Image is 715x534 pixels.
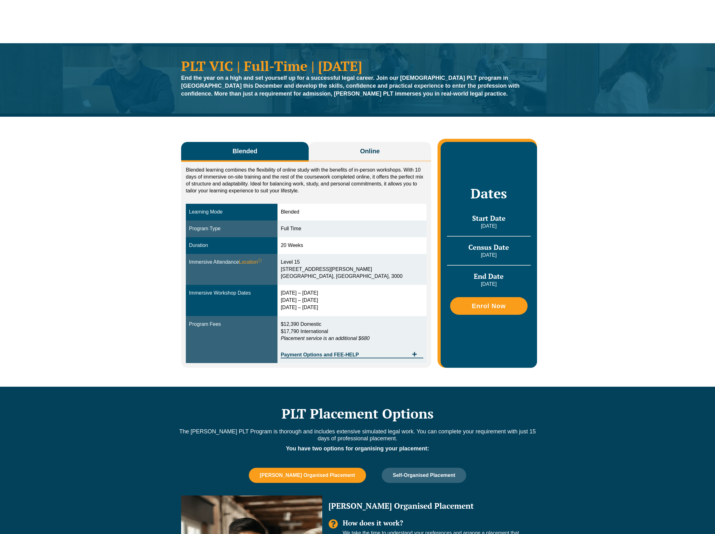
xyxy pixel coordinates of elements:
p: [DATE] [447,223,531,230]
p: [DATE] [447,281,531,288]
span: Online [360,147,380,156]
p: The [PERSON_NAME] PLT Program is thorough and includes extensive simulated legal work. You can co... [178,428,537,442]
h2: [PERSON_NAME] Organised Placement [329,502,528,510]
div: Program Fees [189,321,274,328]
p: [DATE] [447,252,531,259]
div: Duration [189,242,274,249]
div: Program Type [189,225,274,232]
span: $12,390 Domestic [281,321,321,327]
span: Location [239,259,262,266]
span: Self-Organised Placement [393,472,455,478]
span: Enrol Now [472,303,506,309]
span: Blended [232,147,257,156]
h2: PLT Placement Options [178,406,537,421]
a: Enrol Now [450,297,528,315]
span: End Date [474,272,504,281]
div: Full Time [281,225,423,232]
h1: PLT VIC | Full-Time | [DATE] [181,59,534,73]
span: Census Date [468,243,509,252]
em: Placement service is an additional $680 [281,336,369,341]
div: Immersive Attendance [189,259,274,266]
div: Learning Mode [189,208,274,216]
div: Level 15 [STREET_ADDRESS][PERSON_NAME] [GEOGRAPHIC_DATA], [GEOGRAPHIC_DATA], 3000 [281,259,423,280]
div: [DATE] – [DATE] [DATE] – [DATE] [DATE] – [DATE] [281,290,423,311]
strong: You have two options for organising your placement: [286,445,429,452]
div: Tabs. Open items with Enter or Space, close with Escape and navigate using the Arrow keys. [181,142,431,368]
span: Start Date [472,214,506,223]
div: Immersive Workshop Dates [189,290,274,297]
span: [PERSON_NAME] Organised Placement [260,472,355,478]
h2: Dates [447,185,531,201]
sup: ⓘ [258,258,262,263]
strong: End the year on a high and set yourself up for a successful legal career. Join our [DEMOGRAPHIC_D... [181,75,520,97]
div: 20 Weeks [281,242,423,249]
p: Blended learning combines the flexibility of online study with the benefits of in-person workshop... [186,167,426,194]
span: $17,790 International [281,329,328,334]
div: Blended [281,208,423,216]
span: Payment Options and FEE-HELP [281,352,409,357]
span: How does it work? [343,518,403,527]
